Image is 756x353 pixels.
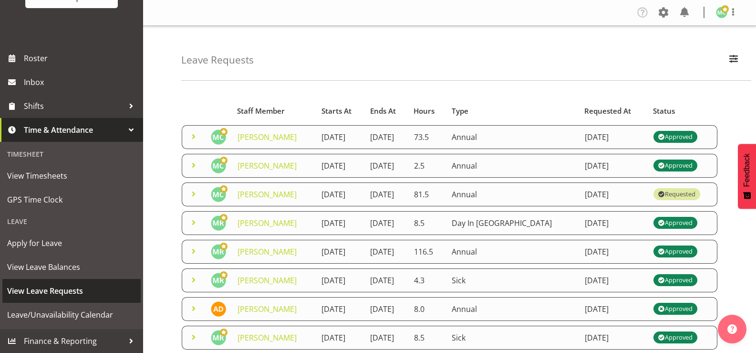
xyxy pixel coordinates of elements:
a: [PERSON_NAME] [238,304,297,314]
td: [DATE] [316,182,364,206]
a: [PERSON_NAME] [238,275,297,286]
span: Apply for Leave [7,236,136,250]
span: Leave/Unavailability Calendar [7,308,136,322]
span: Status [653,106,675,117]
a: [PERSON_NAME] [238,160,297,171]
span: Starts At [321,106,352,117]
a: [PERSON_NAME] [238,332,297,343]
td: [DATE] [579,182,648,206]
div: Requested [658,189,695,200]
a: View Timesheets [2,164,141,188]
a: [PERSON_NAME] [238,218,297,228]
button: Filter Employees [724,50,744,71]
td: [DATE] [579,211,648,235]
img: amelia-denz7002.jpg [211,301,226,317]
td: Sick [446,268,579,292]
a: [PERSON_NAME] [238,132,297,142]
a: GPS Time Clock [2,188,141,212]
td: [DATE] [316,297,364,321]
td: Sick [446,326,579,350]
img: melanie-richardson713.jpg [211,330,226,345]
h4: Leave Requests [181,54,254,65]
span: Ends At [370,106,396,117]
td: 73.5 [408,125,446,149]
span: Staff Member [237,106,285,117]
td: [DATE] [579,297,648,321]
td: [DATE] [364,297,408,321]
td: [DATE] [579,154,648,178]
div: Approved [658,217,693,229]
td: [DATE] [316,240,364,264]
td: [DATE] [579,240,648,264]
span: Shifts [24,99,124,113]
div: Approved [658,303,693,315]
td: Annual [446,240,579,264]
div: Leave [2,212,141,231]
td: Annual [446,297,579,321]
span: Type [452,106,468,117]
img: melissa-cowen2635.jpg [211,129,226,145]
td: [DATE] [364,125,408,149]
td: [DATE] [316,154,364,178]
span: Time & Attendance [24,123,124,137]
td: 8.5 [408,211,446,235]
img: melissa-cowen2635.jpg [716,7,727,18]
img: melissa-cowen2635.jpg [211,187,226,202]
span: Finance & Reporting [24,334,124,348]
td: 81.5 [408,182,446,206]
td: 2.5 [408,154,446,178]
td: Annual [446,182,579,206]
td: [DATE] [364,154,408,178]
span: GPS Time Clock [7,193,136,207]
td: [DATE] [316,211,364,235]
span: View Leave Balances [7,260,136,274]
td: [DATE] [579,326,648,350]
td: [DATE] [579,268,648,292]
div: Approved [658,246,693,257]
a: Apply for Leave [2,231,141,255]
td: [DATE] [316,268,364,292]
div: Approved [658,275,693,286]
td: [DATE] [364,268,408,292]
td: 4.3 [408,268,446,292]
img: melanie-richardson713.jpg [211,215,226,231]
td: [DATE] [364,182,408,206]
td: [DATE] [364,211,408,235]
img: melissa-cowen2635.jpg [211,158,226,173]
td: Day In [GEOGRAPHIC_DATA] [446,211,579,235]
td: [DATE] [364,326,408,350]
div: Approved [658,131,693,143]
a: [PERSON_NAME] [238,189,297,200]
div: Approved [658,332,693,343]
a: [PERSON_NAME] [238,246,297,257]
td: 8.0 [408,297,446,321]
span: Roster [24,51,138,65]
td: [DATE] [364,240,408,264]
a: View Leave Balances [2,255,141,279]
span: Inbox [24,75,138,89]
img: help-xxl-2.png [727,324,737,334]
td: 116.5 [408,240,446,264]
span: View Timesheets [7,169,136,183]
span: Hours [414,106,435,117]
td: 8.5 [408,326,446,350]
button: Feedback - Show survey [738,144,756,209]
span: Feedback [743,153,751,187]
div: Timesheet [2,144,141,164]
a: View Leave Requests [2,279,141,303]
td: Annual [446,154,579,178]
img: melanie-richardson713.jpg [211,244,226,259]
td: [DATE] [579,125,648,149]
td: [DATE] [316,326,364,350]
a: Leave/Unavailability Calendar [2,303,141,327]
span: Requested At [584,106,631,117]
td: Annual [446,125,579,149]
img: melanie-richardson713.jpg [211,273,226,288]
td: [DATE] [316,125,364,149]
div: Approved [658,160,693,171]
span: View Leave Requests [7,284,136,298]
